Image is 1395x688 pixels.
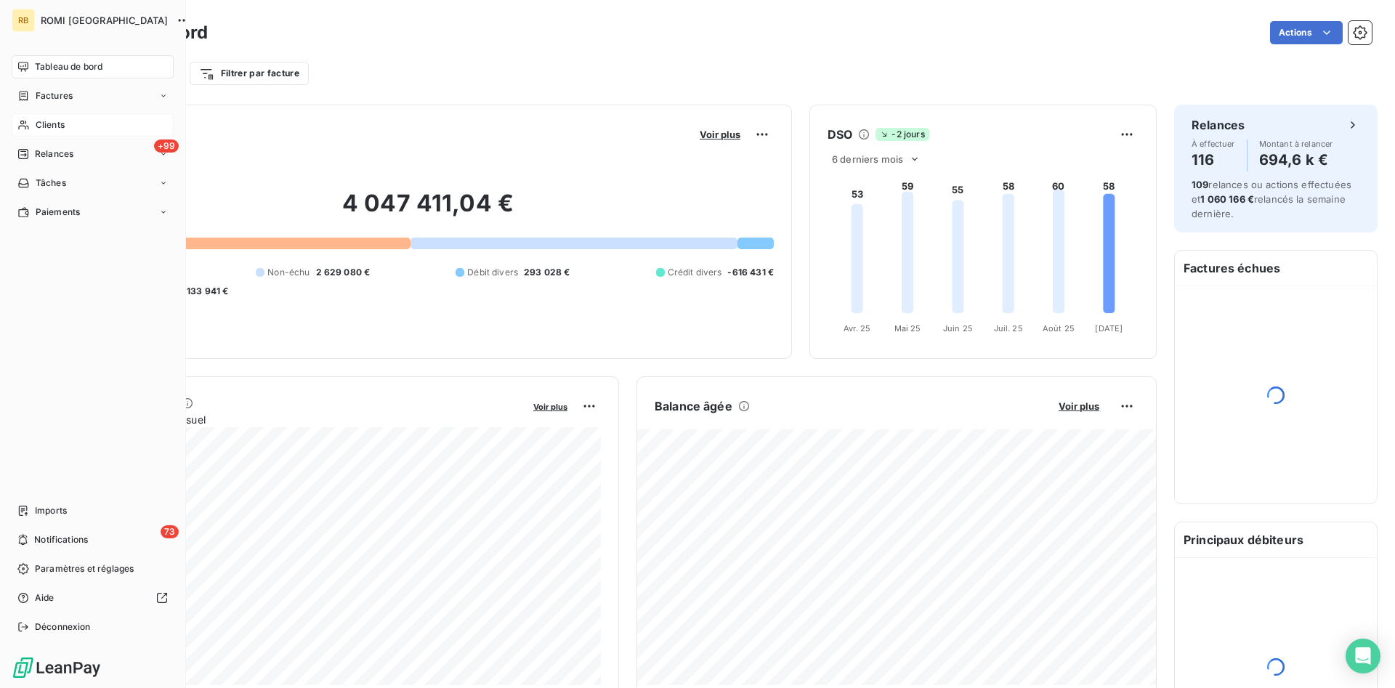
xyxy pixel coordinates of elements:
[36,206,80,219] span: Paiements
[41,15,168,26] span: ROMI [GEOGRAPHIC_DATA]
[34,533,88,546] span: Notifications
[467,266,518,279] span: Débit divers
[35,504,67,517] span: Imports
[529,400,572,413] button: Voir plus
[894,323,921,333] tspan: Mai 25
[12,586,174,610] a: Aide
[1192,116,1245,134] h6: Relances
[82,189,774,232] h2: 4 047 411,04 €
[994,323,1023,333] tspan: Juil. 25
[828,126,852,143] h6: DSO
[1059,400,1099,412] span: Voir plus
[1270,21,1343,44] button: Actions
[36,89,73,102] span: Factures
[267,266,310,279] span: Non-échu
[524,266,570,279] span: 293 028 €
[668,266,722,279] span: Crédit divers
[35,620,91,634] span: Déconnexion
[1192,179,1351,219] span: relances ou actions effectuées et relancés la semaine dernière.
[943,323,973,333] tspan: Juin 25
[695,128,745,141] button: Voir plus
[36,177,66,190] span: Tâches
[1200,193,1254,205] span: 1 060 166 €
[655,397,732,415] h6: Balance âgée
[1346,639,1380,673] div: Open Intercom Messenger
[1259,139,1333,148] span: Montant à relancer
[832,153,903,165] span: 6 derniers mois
[161,525,179,538] span: 73
[316,266,371,279] span: 2 629 080 €
[190,62,309,85] button: Filtrer par facture
[12,9,35,32] div: RB
[35,591,54,604] span: Aide
[1259,148,1333,171] h4: 694,6 k €
[182,285,229,298] span: -133 941 €
[1175,522,1377,557] h6: Principaux débiteurs
[876,128,929,141] span: -2 jours
[1095,323,1123,333] tspan: [DATE]
[35,60,102,73] span: Tableau de bord
[35,562,134,575] span: Paramètres et réglages
[1192,148,1235,171] h4: 116
[35,147,73,161] span: Relances
[1054,400,1104,413] button: Voir plus
[12,656,102,679] img: Logo LeanPay
[1043,323,1075,333] tspan: Août 25
[844,323,870,333] tspan: Avr. 25
[1192,179,1208,190] span: 109
[1175,251,1377,286] h6: Factures échues
[154,139,179,153] span: +99
[1192,139,1235,148] span: À effectuer
[82,412,523,427] span: Chiffre d'affaires mensuel
[533,402,567,412] span: Voir plus
[727,266,774,279] span: -616 431 €
[700,129,740,140] span: Voir plus
[36,118,65,131] span: Clients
